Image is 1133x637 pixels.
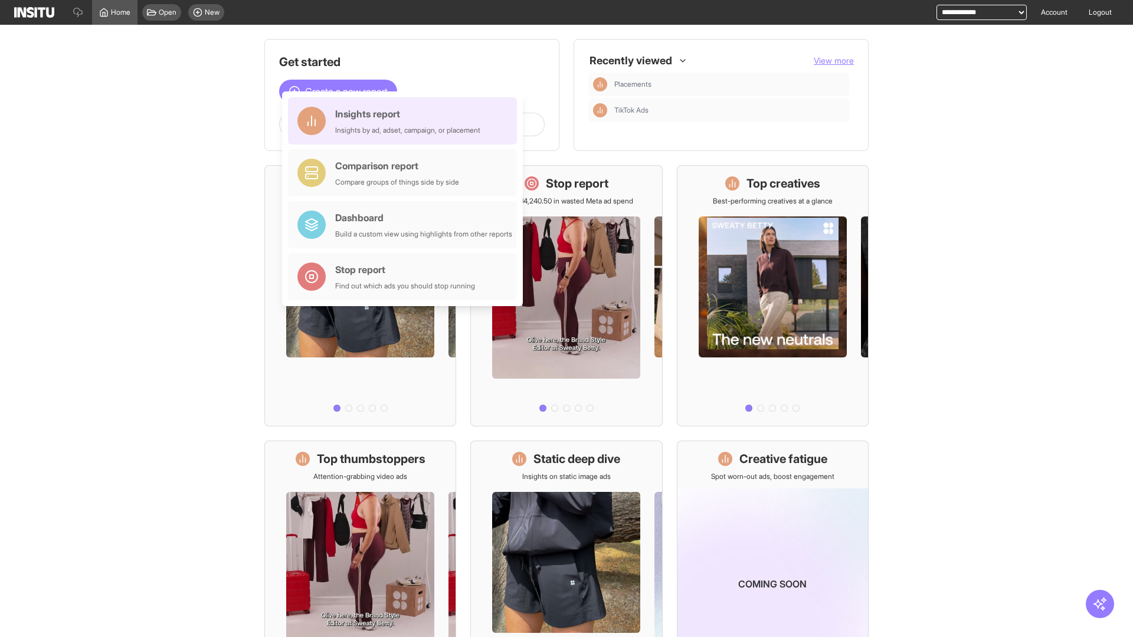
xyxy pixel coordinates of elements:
h1: Top thumbstoppers [317,451,425,467]
span: Placements [614,80,844,89]
span: New [205,8,220,17]
button: Create a new report [279,80,397,103]
h1: Get started [279,54,545,70]
div: Insights by ad, adset, campaign, or placement [335,126,480,135]
p: Save £14,240.50 in wasted Meta ad spend [500,196,633,206]
span: Placements [614,80,651,89]
div: Insights [593,77,607,91]
div: Insights [593,103,607,117]
span: TikTok Ads [614,106,649,115]
a: What's live nowSee all active ads instantly [264,165,456,426]
span: Open [159,8,176,17]
div: Find out which ads you should stop running [335,281,475,291]
div: Build a custom view using highlights from other reports [335,229,512,239]
p: Insights on static image ads [522,472,611,481]
div: Dashboard [335,211,512,225]
h1: Static deep dive [533,451,620,467]
button: View more [814,55,854,67]
span: Create a new report [305,84,388,98]
div: Insights report [335,107,480,121]
h1: Stop report [546,175,608,192]
p: Best-performing creatives at a glance [713,196,833,206]
h1: Top creatives [746,175,820,192]
a: Top creativesBest-performing creatives at a glance [677,165,869,426]
div: Comparison report [335,159,459,173]
div: Compare groups of things side by side [335,178,459,187]
span: View more [814,55,854,65]
div: Stop report [335,262,475,277]
img: Logo [14,7,54,18]
p: Attention-grabbing video ads [313,472,407,481]
span: TikTok Ads [614,106,844,115]
a: Stop reportSave £14,240.50 in wasted Meta ad spend [470,165,662,426]
span: Home [111,8,130,17]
